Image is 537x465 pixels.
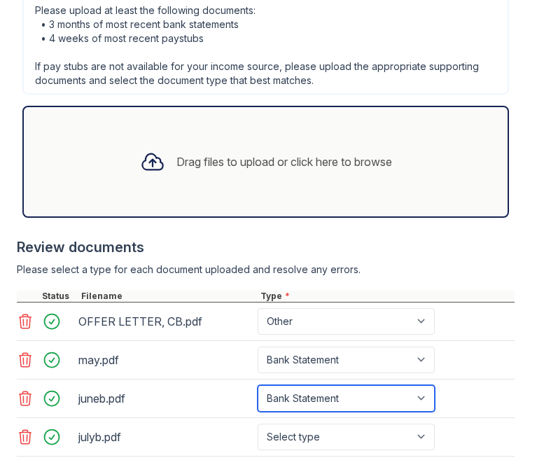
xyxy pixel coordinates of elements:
div: Filename [78,291,258,302]
div: Review documents [17,237,515,257]
div: Please select a type for each document uploaded and resolve any errors. [17,263,515,277]
div: Type [258,291,515,302]
div: Status [39,291,78,302]
div: julyb.pdf [78,426,252,448]
div: may.pdf [78,349,252,371]
div: juneb.pdf [78,387,252,410]
div: Drag files to upload or click here to browse [176,153,392,170]
div: OFFER LETTER, CB.pdf [78,310,252,333]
